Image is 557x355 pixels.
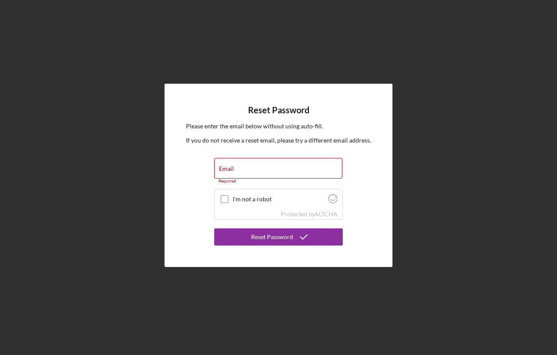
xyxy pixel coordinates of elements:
[214,179,343,184] div: Required
[314,210,338,218] a: Visit Altcha.org
[186,121,371,131] p: Please enter the email below without using auto-fill.
[186,136,371,145] p: If you do not receive a reset email, please try a different email address.
[248,105,309,115] h4: Reset Password
[328,197,338,205] a: Visit Altcha.org
[214,228,343,246] button: Reset Password
[251,228,293,246] div: Reset Password
[233,196,326,203] label: I'm not a robot
[219,165,234,172] label: Email
[281,211,338,218] div: Protected by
